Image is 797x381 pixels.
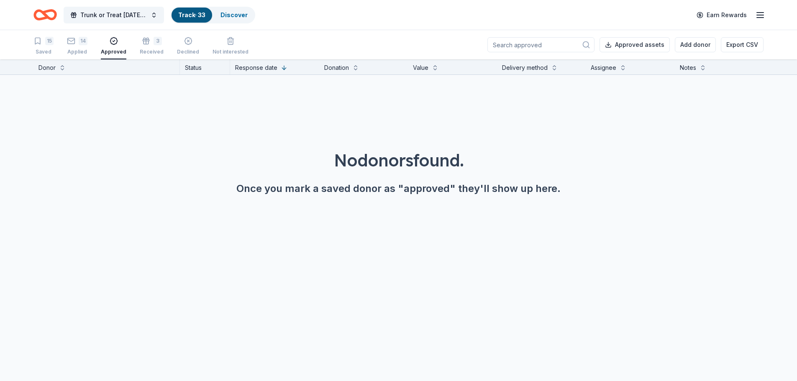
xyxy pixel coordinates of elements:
[20,148,777,172] div: No donors found.
[591,63,616,73] div: Assignee
[154,37,162,45] div: 3
[20,182,777,195] div: Once you mark a saved donor as "approved" they'll show up here.
[45,37,54,45] div: 15
[220,11,248,18] a: Discover
[33,49,54,55] div: Saved
[67,49,87,55] div: Applied
[101,49,126,55] div: Approved
[33,33,54,59] button: 15Saved
[177,33,199,59] button: Declined
[33,5,57,25] a: Home
[38,63,56,73] div: Donor
[324,63,349,73] div: Donation
[180,59,230,74] div: Status
[502,63,548,73] div: Delivery method
[79,37,87,45] div: 14
[178,11,205,18] a: Track· 33
[692,8,752,23] a: Earn Rewards
[413,63,428,73] div: Value
[140,49,164,55] div: Received
[64,7,164,23] button: Trunk or Treat [DATE] [DATE]
[675,37,716,52] button: Add donor
[140,33,164,59] button: 3Received
[80,10,147,20] span: Trunk or Treat [DATE] [DATE]
[680,63,696,73] div: Notes
[213,33,249,59] button: Not interested
[101,33,126,59] button: Approved
[67,33,87,59] button: 14Applied
[721,37,764,52] button: Export CSV
[235,63,277,73] div: Response date
[600,37,670,52] button: Approved assets
[171,7,255,23] button: Track· 33Discover
[213,49,249,55] div: Not interested
[177,49,199,55] div: Declined
[487,37,595,52] input: Search approved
